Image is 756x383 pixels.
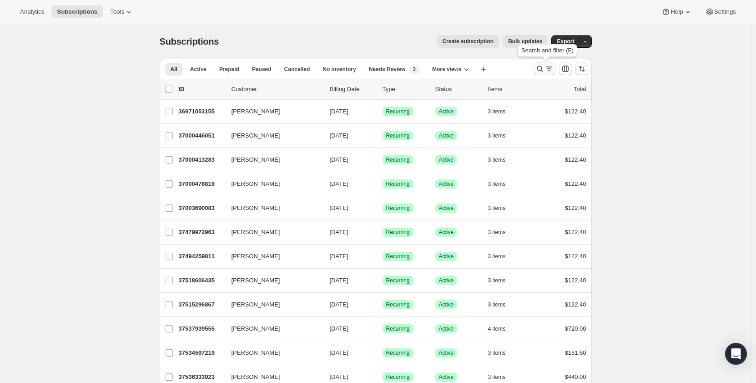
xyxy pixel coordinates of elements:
[179,155,224,164] p: 37000413283
[488,250,516,263] button: 3 items
[232,252,280,261] span: [PERSON_NAME]
[226,153,317,167] button: [PERSON_NAME]
[179,178,586,190] div: 37000478819[PERSON_NAME][DATE]SuccessRecurringSuccessActive3 items$122.40
[565,277,586,284] span: $122.40
[439,349,454,357] span: Active
[232,348,280,357] span: [PERSON_NAME]
[232,204,280,213] span: [PERSON_NAME]
[574,85,586,94] p: Total
[386,325,410,332] span: Recurring
[219,66,239,73] span: Prepaid
[232,131,280,140] span: [PERSON_NAME]
[323,66,356,73] span: No inventory
[232,373,280,382] span: [PERSON_NAME]
[503,35,548,48] button: Bulk updates
[226,297,317,312] button: [PERSON_NAME]
[226,322,317,336] button: [PERSON_NAME]
[226,346,317,360] button: [PERSON_NAME]
[179,107,224,116] p: 36971053155
[105,5,139,18] button: Tools
[714,8,736,15] span: Settings
[488,180,506,188] span: 3 items
[488,277,506,284] span: 3 items
[190,66,207,73] span: Active
[383,85,428,94] div: Type
[179,276,224,285] p: 37518606435
[57,8,97,15] span: Subscriptions
[160,36,219,46] span: Subscriptions
[179,250,586,263] div: 37494259811[PERSON_NAME][DATE]SuccessRecurringSuccessActive3 items$122.40
[179,252,224,261] p: 37494259811
[565,373,586,380] span: $440.00
[20,8,44,15] span: Analytics
[439,277,454,284] span: Active
[439,180,454,188] span: Active
[488,253,506,260] span: 3 items
[413,66,416,73] span: 3
[439,253,454,260] span: Active
[51,5,103,18] button: Subscriptions
[488,349,506,357] span: 3 items
[488,373,506,381] span: 3 items
[179,202,586,214] div: 37003690083[PERSON_NAME][DATE]SuccessRecurringSuccessActive3 items$122.40
[179,129,586,142] div: 37000446051[PERSON_NAME][DATE]SuccessRecurringSuccessActive3 items$122.40
[488,226,516,239] button: 3 items
[439,373,454,381] span: Active
[725,343,747,365] div: Open Intercom Messenger
[488,178,516,190] button: 3 items
[476,63,491,76] button: Create new view
[330,229,348,235] span: [DATE]
[386,277,410,284] span: Recurring
[232,276,280,285] span: [PERSON_NAME]
[179,322,586,335] div: 37537939555[PERSON_NAME][DATE]SuccessRecurringSuccessActive4 items$720.00
[488,274,516,287] button: 3 items
[565,204,586,211] span: $122.40
[427,63,474,76] button: More views
[330,325,348,332] span: [DATE]
[330,204,348,211] span: [DATE]
[252,66,272,73] span: Paused
[171,66,177,73] span: All
[179,105,586,118] div: 36971053155[PERSON_NAME][DATE]SuccessRecurringSuccessActive3 items$122.40
[330,349,348,356] span: [DATE]
[442,38,494,45] span: Create subscription
[232,155,280,164] span: [PERSON_NAME]
[330,132,348,139] span: [DATE]
[386,108,410,115] span: Recurring
[226,128,317,143] button: [PERSON_NAME]
[565,132,586,139] span: $122.40
[110,8,124,15] span: Tools
[284,66,310,73] span: Cancelled
[488,132,506,139] span: 3 items
[439,229,454,236] span: Active
[488,108,506,115] span: 3 items
[330,85,375,94] p: Billing Date
[488,325,506,332] span: 4 items
[179,348,224,357] p: 37534597219
[565,229,586,235] span: $122.40
[179,153,586,166] div: 37000413283[PERSON_NAME][DATE]SuccessRecurringSuccessActive3 items$122.40
[565,349,586,356] span: $161.60
[435,85,481,94] p: Status
[330,253,348,260] span: [DATE]
[488,129,516,142] button: 3 items
[226,177,317,191] button: [PERSON_NAME]
[439,156,454,163] span: Active
[565,253,586,260] span: $122.40
[565,325,586,332] span: $720.00
[232,324,280,333] span: [PERSON_NAME]
[557,38,574,45] span: Export
[439,301,454,308] span: Active
[179,204,224,213] p: 37003690083
[488,347,516,359] button: 3 items
[226,225,317,240] button: [PERSON_NAME]
[670,8,683,15] span: Help
[488,301,506,308] span: 3 items
[330,277,348,284] span: [DATE]
[386,253,410,260] span: Recurring
[179,373,224,382] p: 37536333923
[226,201,317,215] button: [PERSON_NAME]
[386,301,410,308] span: Recurring
[439,325,454,332] span: Active
[386,204,410,212] span: Recurring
